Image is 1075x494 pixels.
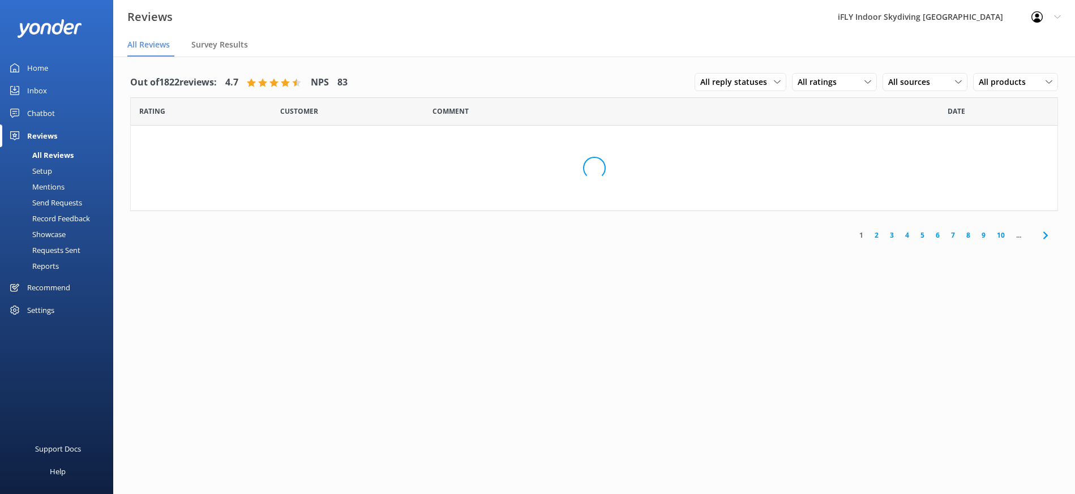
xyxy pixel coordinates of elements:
[798,76,843,88] span: All ratings
[50,460,66,483] div: Help
[930,230,945,240] a: 6
[139,106,165,117] span: Date
[27,79,47,102] div: Inbox
[915,230,930,240] a: 5
[191,39,248,50] span: Survey Results
[1010,230,1027,240] span: ...
[225,75,238,90] h4: 4.7
[280,106,318,117] span: Date
[127,8,173,26] h3: Reviews
[7,242,80,258] div: Requests Sent
[127,39,170,50] span: All Reviews
[945,230,961,240] a: 7
[337,75,348,90] h4: 83
[27,124,57,147] div: Reviews
[7,211,90,226] div: Record Feedback
[27,299,54,321] div: Settings
[7,258,113,274] a: Reports
[7,211,113,226] a: Record Feedback
[7,179,65,195] div: Mentions
[888,76,937,88] span: All sources
[7,163,113,179] a: Setup
[7,226,113,242] a: Showcase
[7,195,113,211] a: Send Requests
[700,76,774,88] span: All reply statuses
[27,102,55,124] div: Chatbot
[884,230,900,240] a: 3
[7,226,66,242] div: Showcase
[900,230,915,240] a: 4
[7,147,74,163] div: All Reviews
[7,163,52,179] div: Setup
[17,19,82,38] img: yonder-white-logo.png
[854,230,869,240] a: 1
[979,76,1033,88] span: All products
[869,230,884,240] a: 2
[948,106,965,117] span: Date
[7,195,82,211] div: Send Requests
[35,437,81,460] div: Support Docs
[7,147,113,163] a: All Reviews
[130,75,217,90] h4: Out of 1822 reviews:
[7,258,59,274] div: Reports
[27,57,48,79] div: Home
[7,179,113,195] a: Mentions
[27,276,70,299] div: Recommend
[432,106,469,117] span: Question
[976,230,991,240] a: 9
[961,230,976,240] a: 8
[991,230,1010,240] a: 10
[311,75,329,90] h4: NPS
[7,242,113,258] a: Requests Sent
